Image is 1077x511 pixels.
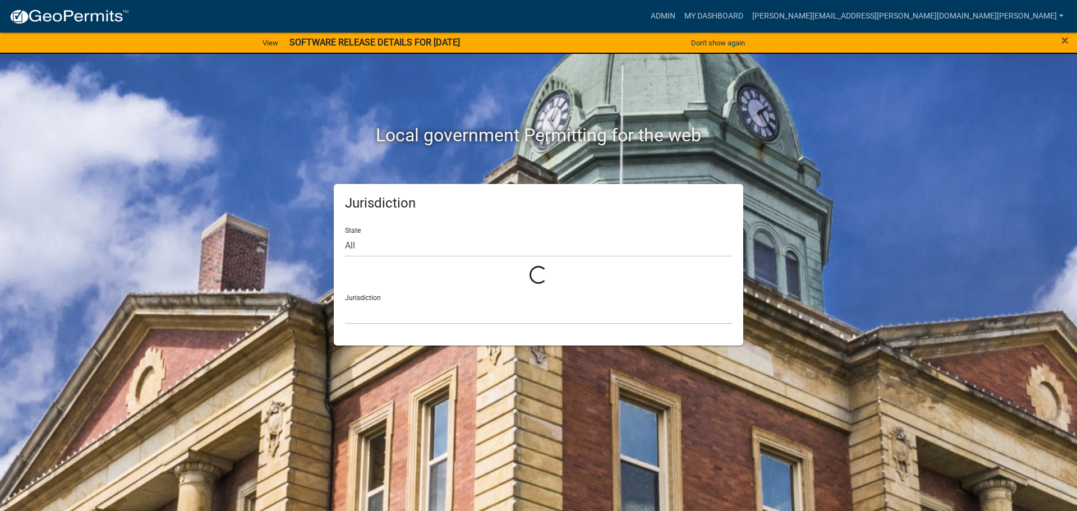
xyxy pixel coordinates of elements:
[1061,34,1069,47] button: Close
[646,6,680,27] a: Admin
[227,125,850,146] h2: Local government Permitting for the web
[345,195,732,211] h5: Jurisdiction
[748,6,1068,27] a: [PERSON_NAME][EMAIL_ADDRESS][PERSON_NAME][DOMAIN_NAME][PERSON_NAME]
[680,6,748,27] a: My Dashboard
[258,34,283,52] a: View
[1061,33,1069,48] span: ×
[289,37,460,48] strong: SOFTWARE RELEASE DETAILS FOR [DATE]
[687,34,749,52] button: Don't show again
